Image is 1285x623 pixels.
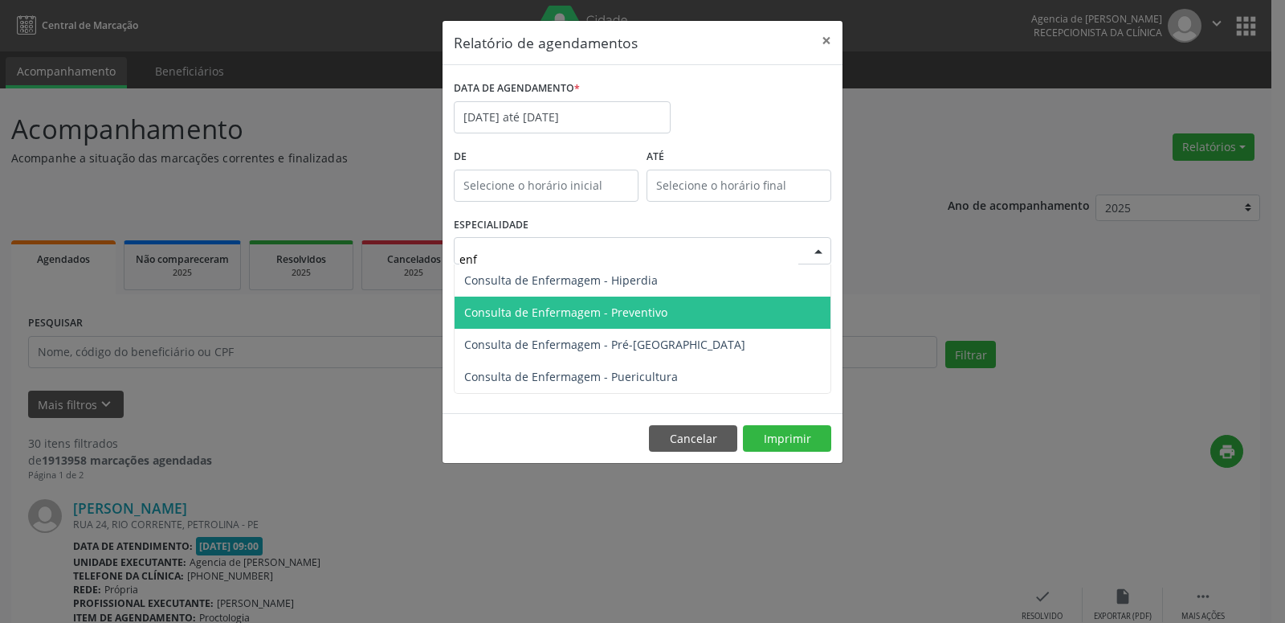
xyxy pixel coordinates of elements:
input: Seleciona uma especialidade [459,243,798,275]
button: Cancelar [649,425,737,453]
label: DATA DE AGENDAMENTO [454,76,580,101]
label: De [454,145,638,170]
label: ATÉ [647,145,831,170]
span: Consulta de Enfermagem - Puericultura [464,369,678,384]
label: ESPECIALIDADE [454,213,528,238]
span: Consulta de Enfermagem - Pré-[GEOGRAPHIC_DATA] [464,337,745,352]
h5: Relatório de agendamentos [454,32,638,53]
input: Selecione o horário inicial [454,170,638,202]
button: Imprimir [743,425,831,453]
span: Consulta de Enfermagem - Preventivo [464,305,667,320]
input: Selecione o horário final [647,170,831,202]
input: Selecione uma data ou intervalo [454,101,671,133]
button: Close [810,21,842,60]
span: Consulta de Enfermagem - Hiperdia [464,273,658,288]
